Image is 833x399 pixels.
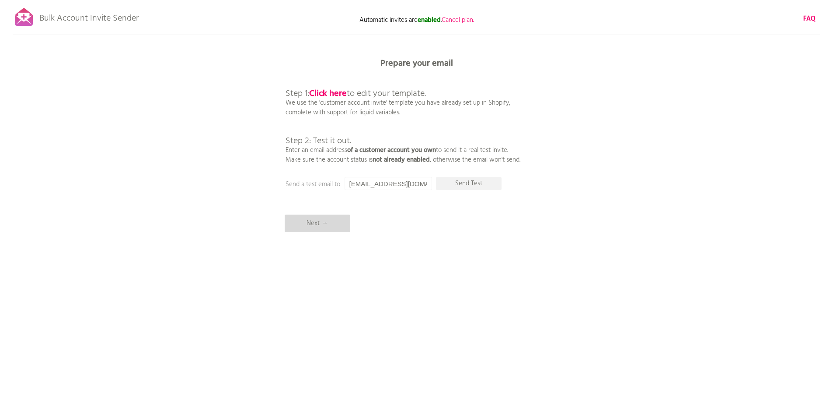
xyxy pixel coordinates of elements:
[380,56,453,71] b: Prepare your email
[418,15,441,25] b: enabled
[286,134,351,148] span: Step 2: Test it out.
[436,177,502,190] p: Send Test
[286,70,520,165] p: We use the 'customer account invite' template you have already set up in Shopify, complete with s...
[329,15,504,25] p: Automatic invites are .
[347,145,436,155] b: of a customer account you own
[803,14,816,24] a: FAQ
[285,215,350,232] p: Next →
[286,180,460,189] p: Send a test email to
[309,87,347,101] a: Click here
[286,87,426,101] span: Step 1: to edit your template.
[373,155,430,165] b: not already enabled
[442,15,474,25] span: Cancel plan.
[39,5,139,27] p: Bulk Account Invite Sender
